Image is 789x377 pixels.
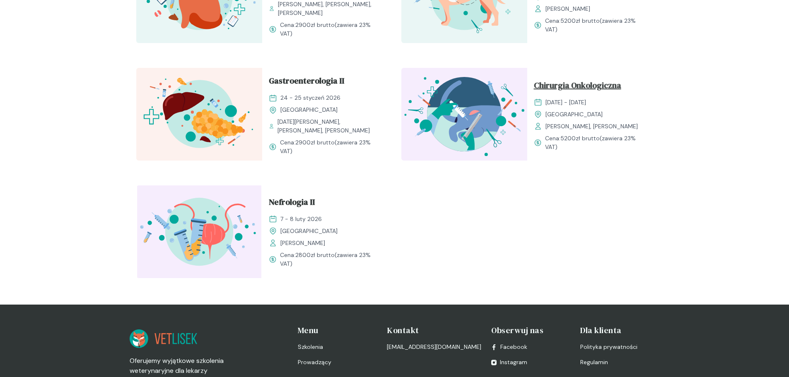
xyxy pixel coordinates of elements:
img: ZpbL5h5LeNNTxNpI_ChiruOnko_T.svg [401,68,527,161]
span: [GEOGRAPHIC_DATA] [545,110,603,119]
span: 24 - 25 styczeń 2026 [280,94,340,102]
span: Cena: (zawiera 23% VAT) [280,251,381,268]
h4: Dla klienta [580,324,659,336]
span: Nefrologia II [269,196,315,211]
span: [DATE][PERSON_NAME], [PERSON_NAME], [PERSON_NAME] [277,118,381,135]
span: [DATE] - [DATE] [545,98,586,107]
a: Gastroenterologia II [269,74,381,90]
span: 5200 zł brutto [560,134,600,142]
span: Polityka prywatności [580,343,637,351]
span: [PERSON_NAME] [280,239,325,247]
span: Regulamin [580,358,608,367]
a: [EMAIL_ADDRESS][DOMAIN_NAME] [387,343,481,351]
a: Szkolenia [298,343,377,351]
a: Nefrologia II [269,196,381,211]
h4: Menu [298,324,377,336]
a: Prowadzący [298,358,377,367]
span: Prowadzący [298,358,331,367]
span: [GEOGRAPHIC_DATA] [280,227,338,235]
span: Cena: (zawiera 23% VAT) [280,138,381,156]
span: Szkolenia [298,343,323,351]
h4: Kontakt [387,324,481,336]
span: 7 - 8 luty 2026 [280,215,322,223]
span: Cena: (zawiera 23% VAT) [545,134,647,151]
span: 2800 zł brutto [295,251,335,259]
span: [GEOGRAPHIC_DATA] [280,106,338,114]
h4: Obserwuj nas [491,324,570,336]
span: Chirurgia Onkologiczna [534,79,621,95]
span: Gastroenterologia II [269,74,344,90]
a: Chirurgia Onkologiczna [534,79,647,95]
span: Cena: (zawiera 23% VAT) [280,21,381,38]
span: Cena: (zawiera 23% VAT) [545,17,647,34]
img: ZxkxEIF3NbkBX8eR_GastroII_T.svg [136,68,262,161]
img: ZpgBUh5LeNNTxPrX_Uro_T.svg [136,185,262,278]
span: 2900 zł brutto [295,139,335,146]
a: Regulamin [580,358,659,367]
a: Polityka prywatności [580,343,659,351]
span: 2900 zł brutto [295,21,335,29]
span: 5200 zł brutto [560,17,600,24]
a: Instagram [491,358,527,367]
span: [PERSON_NAME] [545,5,590,13]
span: [PERSON_NAME], [PERSON_NAME] [545,122,638,131]
a: Facebook [491,343,527,351]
